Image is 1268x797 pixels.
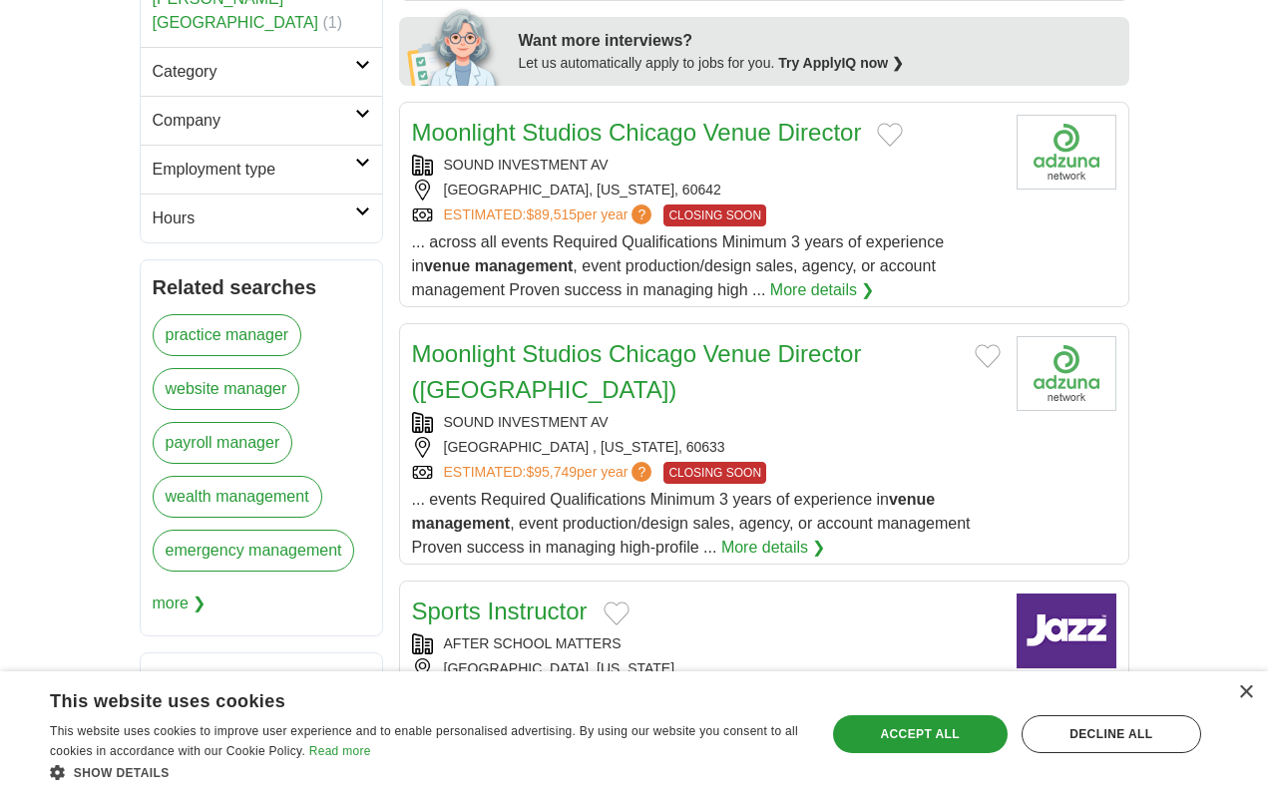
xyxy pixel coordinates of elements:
div: Show details [50,762,803,782]
a: Try ApplyIQ now ❯ [778,55,904,71]
a: More details ❯ [721,536,826,560]
span: CLOSING SOON [663,462,766,484]
span: ? [632,204,651,224]
img: apply-iq-scientist.png [407,6,504,86]
img: Company logo [1017,336,1116,411]
div: Decline all [1022,715,1201,753]
a: Category [141,47,382,96]
h2: Related searches [153,272,370,302]
div: Close [1238,685,1253,700]
a: More details ❯ [770,278,875,302]
a: payroll manager [153,422,293,464]
img: Company logo [1017,594,1116,668]
a: practice manager [153,314,302,356]
button: Add to favorite jobs [975,344,1001,368]
a: Company [141,96,382,145]
a: Sports Instructor [412,598,588,624]
a: website manager [153,368,300,410]
strong: venue [889,491,935,508]
div: Want more interviews? [519,29,1117,53]
h2: Category [153,60,355,84]
span: ... across all events Required Qualifications Minimum 3 years of experience in , event production... [412,233,945,298]
img: Company logo [1017,115,1116,190]
a: Read more, opens a new window [309,744,371,758]
a: ESTIMATED:$95,749per year? [444,462,656,484]
span: Show details [74,766,170,780]
span: more ❯ [153,584,207,623]
div: AFTER SCHOOL MATTERS [412,633,1001,654]
span: $89,515 [526,206,577,222]
a: wealth management [153,476,322,518]
div: Accept all [833,715,1008,753]
a: Moonlight Studios Chicago Venue Director [412,119,862,146]
span: CLOSING SOON [663,204,766,226]
a: emergency management [153,530,355,572]
strong: venue [424,257,470,274]
span: ... events Required Qualifications Minimum 3 years of experience in , event production/design sal... [412,491,971,556]
a: Employment type [141,145,382,194]
a: Moonlight Studios Chicago Venue Director ([GEOGRAPHIC_DATA]) [412,340,862,403]
h2: Company [153,109,355,133]
span: ? [632,462,651,482]
h2: Hours [153,206,355,230]
strong: management [475,257,574,274]
span: (1) [323,14,343,31]
strong: management [412,515,511,532]
span: This website uses cookies to improve user experience and to enable personalised advertising. By u... [50,724,798,758]
button: Add to favorite jobs [877,123,903,147]
div: [GEOGRAPHIC_DATA], [US_STATE] [412,658,1001,679]
a: Hours [141,194,382,242]
div: This website uses cookies [50,683,753,713]
h2: Employment type [153,158,355,182]
a: ESTIMATED:$89,515per year? [444,204,656,226]
span: $95,749 [526,464,577,480]
div: Let us automatically apply to jobs for you. [519,53,1117,74]
div: [GEOGRAPHIC_DATA] , [US_STATE], 60633 [412,437,1001,458]
button: Add to favorite jobs [604,601,630,625]
div: SOUND INVESTMENT AV [412,155,1001,176]
h2: Recent searches [153,665,370,695]
div: [GEOGRAPHIC_DATA], [US_STATE], 60642 [412,180,1001,200]
div: SOUND INVESTMENT AV [412,412,1001,433]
